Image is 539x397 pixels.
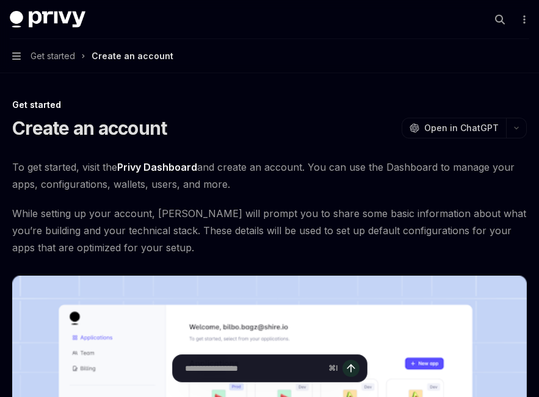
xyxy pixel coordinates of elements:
span: Get started [31,49,75,63]
a: Privy Dashboard [117,161,197,174]
button: More actions [517,11,529,28]
div: Create an account [92,49,173,63]
img: dark logo [10,11,85,28]
span: To get started, visit the and create an account. You can use the Dashboard to manage your apps, c... [12,159,527,193]
button: Send message [342,360,360,377]
button: Open search [490,10,510,29]
h1: Create an account [12,117,167,139]
div: Get started [12,99,527,111]
button: Open in ChatGPT [402,118,506,138]
input: Ask a question... [185,355,324,382]
span: While setting up your account, [PERSON_NAME] will prompt you to share some basic information abou... [12,205,527,256]
span: Open in ChatGPT [424,122,499,134]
